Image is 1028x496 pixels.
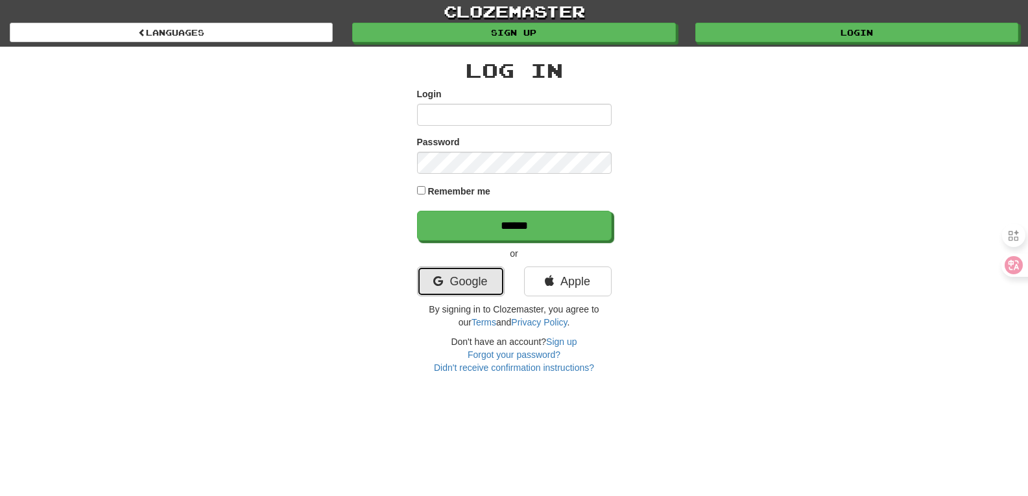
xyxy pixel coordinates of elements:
[511,317,567,327] a: Privacy Policy
[417,335,612,374] div: Don't have an account?
[417,88,442,100] label: Login
[695,23,1018,42] a: Login
[417,266,505,296] a: Google
[417,136,460,148] label: Password
[427,185,490,198] label: Remember me
[546,337,577,347] a: Sign up
[417,303,612,329] p: By signing in to Clozemaster, you agree to our and .
[417,247,612,260] p: or
[352,23,675,42] a: Sign up
[472,317,496,327] a: Terms
[434,362,594,373] a: Didn't receive confirmation instructions?
[10,23,333,42] a: Languages
[417,60,612,81] h2: Log In
[468,349,560,360] a: Forgot your password?
[524,266,612,296] a: Apple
